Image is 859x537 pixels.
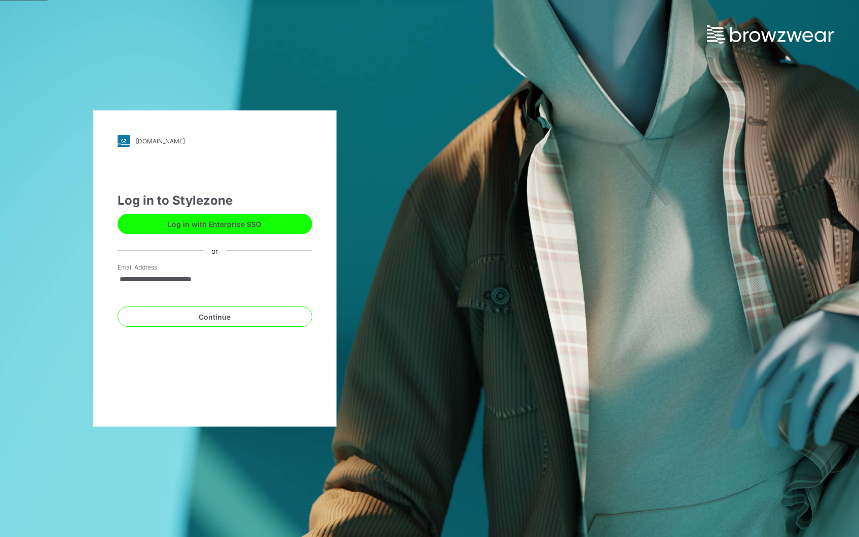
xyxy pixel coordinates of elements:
button: Log in with Enterprise SSO [118,214,312,234]
div: or [203,245,226,256]
div: Log in to Stylezone [118,191,312,210]
img: stylezone-logo.562084cfcfab977791bfbf7441f1a819.svg [118,135,130,147]
a: [DOMAIN_NAME] [118,135,312,147]
div: [DOMAIN_NAME] [136,137,185,145]
img: browzwear-logo.e42bd6dac1945053ebaf764b6aa21510.svg [707,25,834,44]
button: Continue [118,306,312,327]
label: Email Address [118,263,189,272]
